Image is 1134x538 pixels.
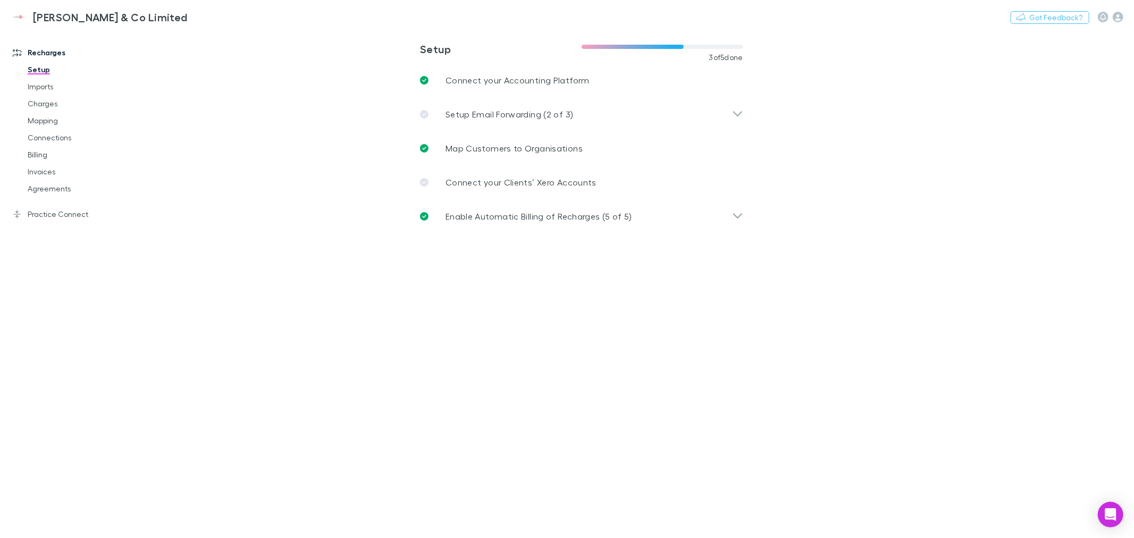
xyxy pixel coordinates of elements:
a: Charges [17,95,147,112]
img: Epplett & Co Limited's Logo [11,11,29,23]
button: Got Feedback? [1011,11,1089,24]
p: Connect your Accounting Platform [446,74,590,87]
a: [PERSON_NAME] & Co Limited [4,4,194,30]
p: Setup Email Forwarding (2 of 3) [446,108,573,121]
span: 3 of 5 done [709,53,743,62]
a: Connect your Clients’ Xero Accounts [411,165,752,199]
p: Map Customers to Organisations [446,142,583,155]
a: Setup [17,61,147,78]
a: Practice Connect [2,206,147,223]
a: Connect your Accounting Platform [411,63,752,97]
h3: [PERSON_NAME] & Co Limited [33,11,188,23]
a: Invoices [17,163,147,180]
div: Setup Email Forwarding (2 of 3) [411,97,752,131]
p: Connect your Clients’ Xero Accounts [446,176,597,189]
a: Connections [17,129,147,146]
a: Imports [17,78,147,95]
a: Mapping [17,112,147,129]
h3: Setup [420,43,582,55]
a: Billing [17,146,147,163]
a: Agreements [17,180,147,197]
a: Map Customers to Organisations [411,131,752,165]
a: Recharges [2,44,147,61]
div: Open Intercom Messenger [1098,502,1123,527]
p: Enable Automatic Billing of Recharges (5 of 5) [446,210,632,223]
div: Enable Automatic Billing of Recharges (5 of 5) [411,199,752,233]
